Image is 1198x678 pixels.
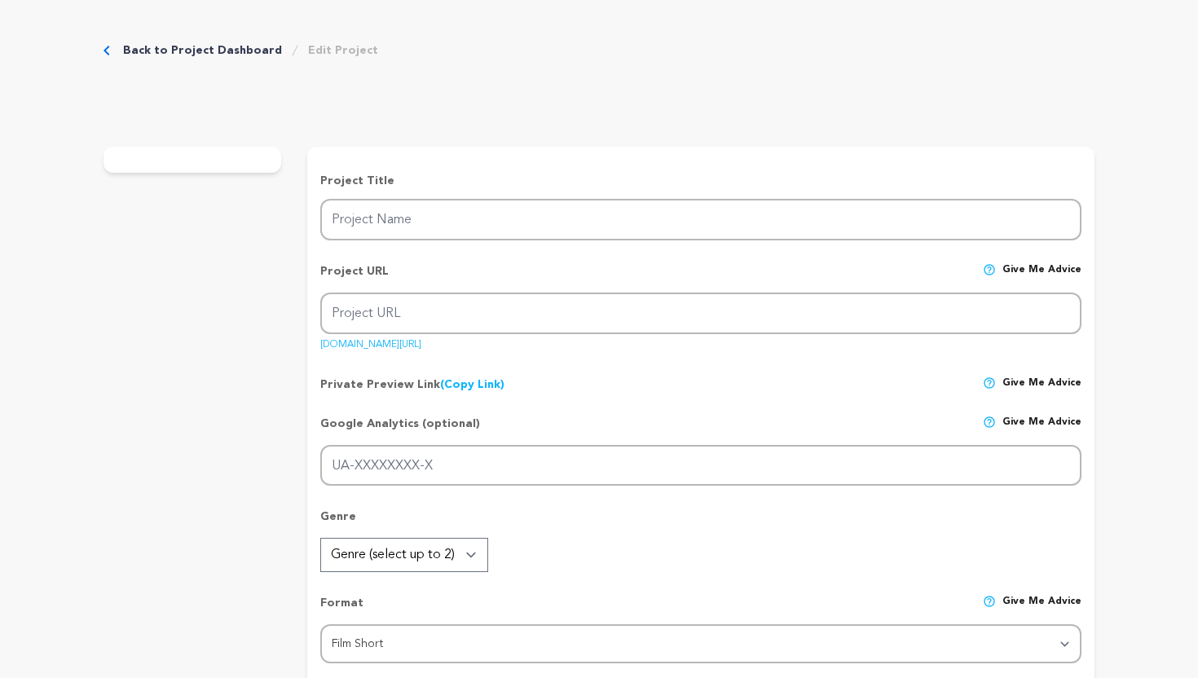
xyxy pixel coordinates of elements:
[320,416,480,445] p: Google Analytics (optional)
[1002,595,1081,624] span: Give me advice
[320,376,504,393] p: Private Preview Link
[983,416,996,429] img: help-circle.svg
[320,263,389,293] p: Project URL
[983,376,996,390] img: help-circle.svg
[123,42,282,59] a: Back to Project Dashboard
[320,293,1081,334] input: Project URL
[983,263,996,276] img: help-circle.svg
[320,199,1081,240] input: Project Name
[320,445,1081,486] input: UA-XXXXXXXX-X
[440,379,504,390] a: (Copy Link)
[1002,376,1081,393] span: Give me advice
[320,595,363,624] p: Format
[1002,416,1081,445] span: Give me advice
[308,42,378,59] a: Edit Project
[104,42,378,59] div: Breadcrumb
[320,173,1081,189] p: Project Title
[983,595,996,608] img: help-circle.svg
[1002,263,1081,293] span: Give me advice
[320,508,1081,538] p: Genre
[320,333,421,350] a: [DOMAIN_NAME][URL]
